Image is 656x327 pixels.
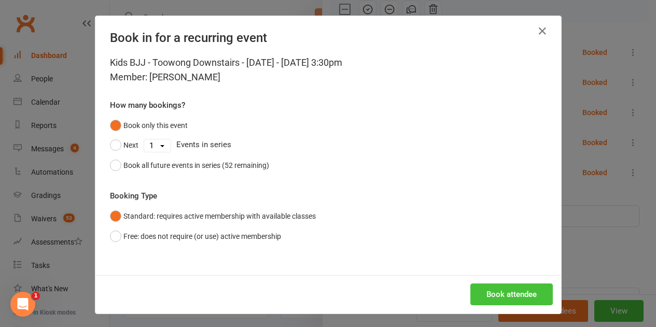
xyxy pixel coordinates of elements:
[110,135,547,155] div: Events in series
[110,190,157,202] label: Booking Type
[123,160,269,171] div: Book all future events in series (52 remaining)
[470,283,553,305] button: Book attendee
[110,135,138,155] button: Next
[32,292,40,300] span: 1
[534,23,551,39] button: Close
[110,55,547,84] div: Kids BJJ - Toowong Downstairs - [DATE] - [DATE] 3:30pm Member: [PERSON_NAME]
[110,31,547,45] h4: Book in for a recurring event
[110,99,185,111] label: How many bookings?
[110,155,269,175] button: Book all future events in series (52 remaining)
[110,116,188,135] button: Book only this event
[110,226,281,246] button: Free: does not require (or use) active membership
[110,206,316,226] button: Standard: requires active membership with available classes
[10,292,35,317] iframe: Intercom live chat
